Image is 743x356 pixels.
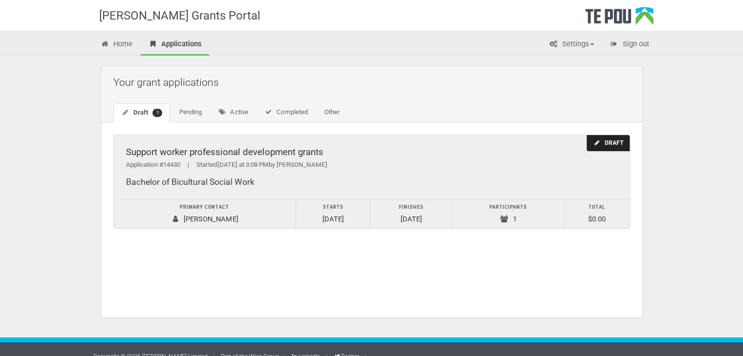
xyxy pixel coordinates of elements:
[93,34,140,56] a: Home
[152,109,162,117] span: 1
[370,199,452,228] td: [DATE]
[126,177,617,187] div: Bachelor of Bicultural Social Work
[457,202,559,213] div: Participants
[585,7,654,31] div: Te Pou Logo
[542,34,601,56] a: Settings
[113,103,170,122] a: Draft
[375,202,446,213] div: Finishes
[126,147,617,158] div: Support worker professional development grants
[113,71,635,94] h2: Your grant applications
[210,103,255,122] a: Active
[126,160,617,170] div: Application #14430 Started by [PERSON_NAME]
[114,199,296,228] td: [PERSON_NAME]
[180,161,196,168] span: |
[256,103,316,122] a: Completed
[452,199,565,228] td: 1
[141,34,209,56] a: Applications
[296,199,370,228] td: [DATE]
[119,202,291,213] div: Primary contact
[317,103,347,122] a: Other
[301,202,365,213] div: Starts
[565,199,630,228] td: $0.00
[570,202,624,213] div: Total
[602,34,657,56] a: Sign out
[587,135,629,151] div: Draft
[171,103,209,122] a: Pending
[217,161,269,168] span: [DATE] at 3:08 PM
